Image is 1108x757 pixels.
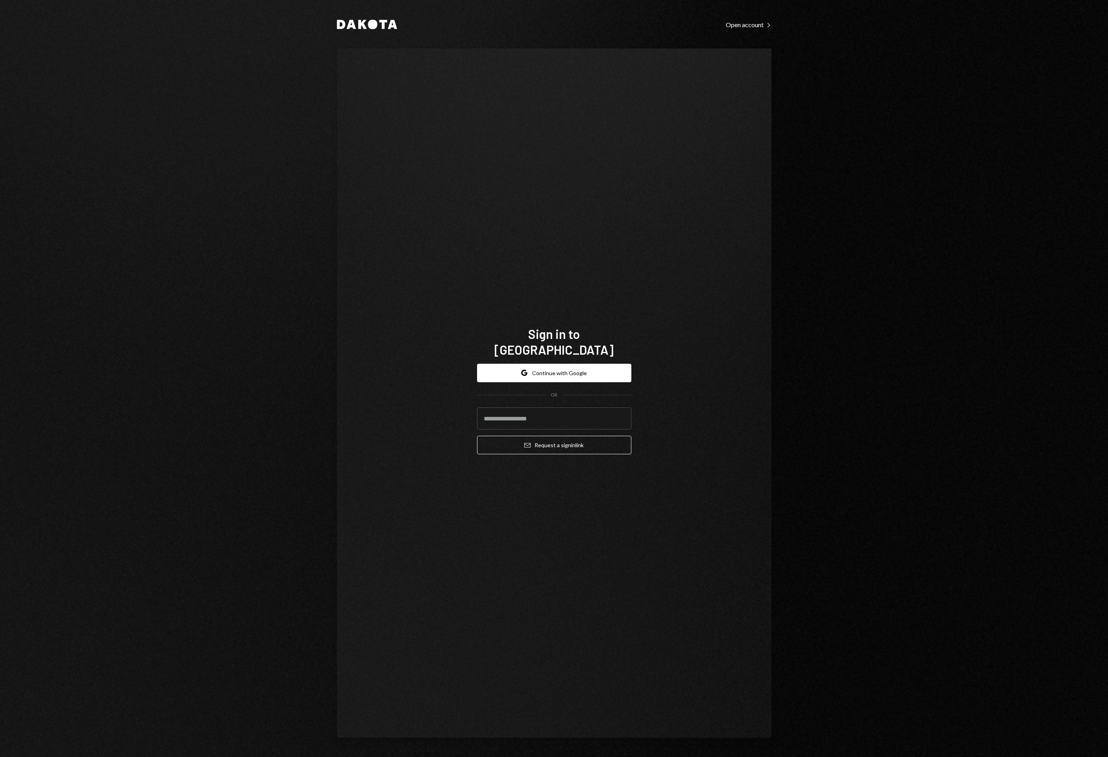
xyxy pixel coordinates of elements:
[726,21,771,29] div: Open account
[551,392,557,398] div: OR
[477,436,631,454] button: Request a signinlink
[477,326,631,357] h1: Sign in to [GEOGRAPHIC_DATA]
[726,20,771,29] a: Open account
[477,364,631,382] button: Continue with Google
